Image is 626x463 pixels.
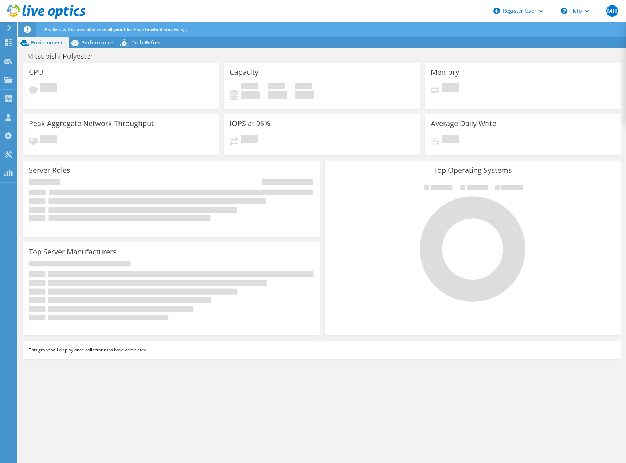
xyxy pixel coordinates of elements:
h3: Peak Aggregate Network Throughput [29,120,154,128]
span: Pending [442,83,459,93]
span: Pending [40,135,57,145]
h3: Top Operating Systems [330,166,615,174]
h3: CPU [29,68,43,76]
span: Pending [241,135,258,145]
span: Tech Refresh [132,39,164,46]
h3: Memory [431,68,459,76]
span: Free [268,83,285,91]
span: Analysis will be available once all your files have finished processing. [44,26,187,32]
svg: \n [561,8,567,14]
span: Used [241,83,258,91]
h4: 0 GiB [295,91,314,99]
h4: 0 GiB [241,91,260,99]
h3: IOPS at 95% [230,120,270,128]
h4: 0 GiB [268,91,287,99]
span: Pending [442,135,459,145]
span: Pending [40,83,57,93]
div: This graph will display once collector runs have completed [23,341,621,359]
h1: Mitsubishi Polyester [24,52,105,60]
h3: Top Server Manufacturers [29,248,117,256]
h3: Server Roles [29,166,70,174]
h3: Capacity [230,68,258,76]
span: MH [606,5,618,17]
span: Environment [31,39,63,46]
span: Total [295,83,312,91]
h3: Average Daily Write [431,120,496,128]
span: Performance [81,39,113,46]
